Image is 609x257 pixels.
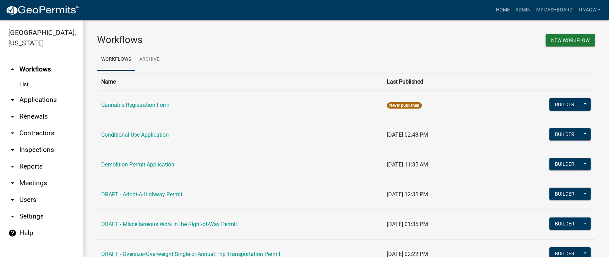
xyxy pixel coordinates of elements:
i: arrow_drop_down [8,112,17,121]
span: [DATE] 01:35 PM [387,221,428,228]
a: DRAFT - Miscellaneous Work in the Right-of-Way Permit [101,221,237,228]
button: New Workflow [546,34,595,46]
span: [DATE] 12:35 PM [387,191,428,198]
a: DRAFT - Adopt-A-Highway Permit [101,191,182,198]
th: Name [97,73,383,90]
a: Archive [135,49,164,71]
a: Demolition Permit Application [101,161,174,168]
i: arrow_drop_down [8,179,17,187]
span: Never published [387,102,422,109]
i: arrow_drop_down [8,162,17,171]
h3: Workflows [97,34,341,46]
button: Builder [549,128,580,140]
a: Cannabis Registration Form [101,102,169,108]
a: Home [493,3,513,17]
i: arrow_drop_down [8,146,17,154]
a: My Dashboard [533,3,575,17]
span: [DATE] 02:48 PM [387,131,428,138]
i: arrow_drop_down [8,212,17,221]
button: Builder [549,98,580,111]
i: help [8,229,17,237]
button: Builder [549,217,580,230]
button: Builder [549,158,580,170]
button: Builder [549,188,580,200]
i: arrow_drop_down [8,129,17,137]
i: arrow_drop_down [8,96,17,104]
span: [DATE] 11:35 AM [387,161,428,168]
a: TinaGW [575,3,603,17]
i: arrow_drop_up [8,65,17,74]
i: arrow_drop_down [8,196,17,204]
th: Last Published [383,73,519,90]
a: Conditional Use Application [101,131,169,138]
a: Admin [513,3,533,17]
a: Workflows [97,49,135,71]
